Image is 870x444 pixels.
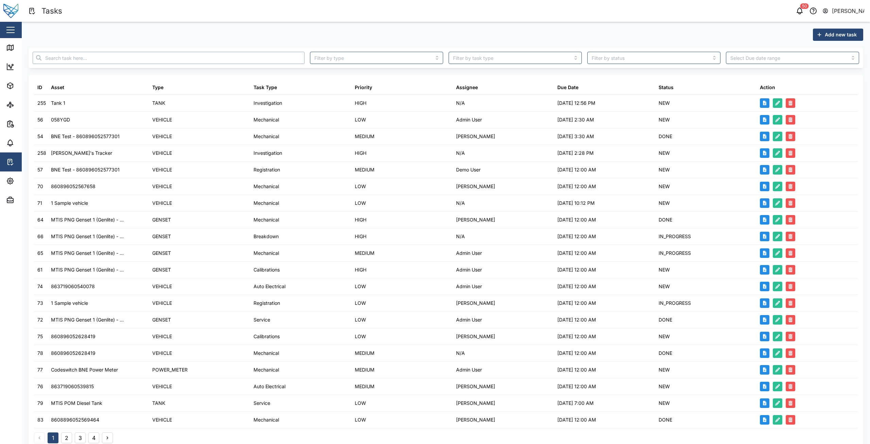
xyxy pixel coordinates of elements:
[456,299,495,307] div: [PERSON_NAME]
[254,116,279,124] div: Mechanical
[557,249,596,257] div: [DATE] 12:00 AM
[254,366,279,374] div: Mechanical
[18,196,38,204] div: Admin
[18,44,33,51] div: Map
[152,283,172,290] div: VEHICLE
[18,63,48,70] div: Dashboard
[51,166,120,174] div: BNE Test - 860896052577301
[557,133,594,140] div: [DATE] 3:30 AM
[254,283,285,290] div: Auto Electrical
[254,249,279,257] div: Mechanical
[37,166,43,174] div: 57
[456,216,495,224] div: [PERSON_NAME]
[659,116,670,124] div: NEW
[760,84,775,91] div: Action
[557,233,596,240] div: [DATE] 12:00 AM
[557,366,596,374] div: [DATE] 12:00 AM
[18,120,41,128] div: Reports
[152,349,172,357] div: VEHICLE
[355,299,366,307] div: LOW
[456,84,478,91] div: Assignee
[456,199,465,207] div: N/A
[557,333,596,340] div: [DATE] 12:00 AM
[456,99,465,107] div: N/A
[659,183,670,190] div: NEW
[37,299,43,307] div: 73
[37,233,43,240] div: 66
[37,316,43,324] div: 72
[33,52,304,64] input: Search task here...
[355,116,366,124] div: LOW
[37,283,43,290] div: 74
[51,383,94,390] div: 863719060539815
[659,133,672,140] div: DONE
[659,84,674,91] div: Status
[659,316,672,324] div: DONE
[557,199,595,207] div: [DATE] 10:12 PM
[355,366,375,374] div: MEDIUM
[51,133,120,140] div: BNE Test - 860896052577301
[254,383,285,390] div: Auto Electrical
[355,149,366,157] div: HIGH
[832,7,865,15] div: [PERSON_NAME]
[659,416,672,424] div: DONE
[456,183,495,190] div: [PERSON_NAME]
[152,183,172,190] div: VEHICLE
[587,52,720,64] input: Filter by status
[355,333,366,340] div: LOW
[456,416,495,424] div: [PERSON_NAME]
[51,399,102,407] div: MTIS POM Diesel Tank
[37,216,43,224] div: 64
[152,366,188,374] div: POWER_METER
[51,216,124,224] div: MTIS PNG Genset 1 (Genlite) - ...
[37,249,43,257] div: 65
[355,233,366,240] div: HIGH
[152,266,171,274] div: GENSET
[659,383,670,390] div: NEW
[557,183,596,190] div: [DATE] 12:00 AM
[51,149,112,157] div: [PERSON_NAME]'s Tracker
[254,399,270,407] div: Service
[254,216,279,224] div: Mechanical
[557,84,578,91] div: Due Date
[51,84,64,91] div: Asset
[37,266,42,274] div: 61
[254,183,279,190] div: Mechanical
[355,316,366,324] div: LOW
[355,416,366,424] div: LOW
[456,233,465,240] div: N/A
[3,3,18,18] img: Main Logo
[557,283,596,290] div: [DATE] 12:00 AM
[254,333,280,340] div: Calibrations
[254,316,270,324] div: Service
[152,233,171,240] div: GENSET
[37,133,43,140] div: 54
[557,299,596,307] div: [DATE] 12:00 AM
[659,349,672,357] div: DONE
[456,133,495,140] div: [PERSON_NAME]
[152,299,172,307] div: VEHICLE
[88,432,99,443] button: 4
[659,99,670,107] div: NEW
[659,333,670,340] div: NEW
[37,116,43,124] div: 56
[355,266,366,274] div: HIGH
[659,266,670,274] div: NEW
[75,432,86,443] button: 3
[355,283,366,290] div: LOW
[152,399,165,407] div: TANK
[48,432,58,443] button: 1
[254,99,282,107] div: Investigation
[456,149,465,157] div: N/A
[310,52,443,64] input: Filter by type
[355,99,366,107] div: HIGH
[557,316,596,324] div: [DATE] 12:00 AM
[456,399,495,407] div: [PERSON_NAME]
[51,283,95,290] div: 863719060540078
[37,399,43,407] div: 79
[449,52,582,64] input: Filter by task type
[152,383,172,390] div: VEHICLE
[659,299,691,307] div: IN_PROGRESS
[152,84,163,91] div: Type
[557,383,596,390] div: [DATE] 12:00 AM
